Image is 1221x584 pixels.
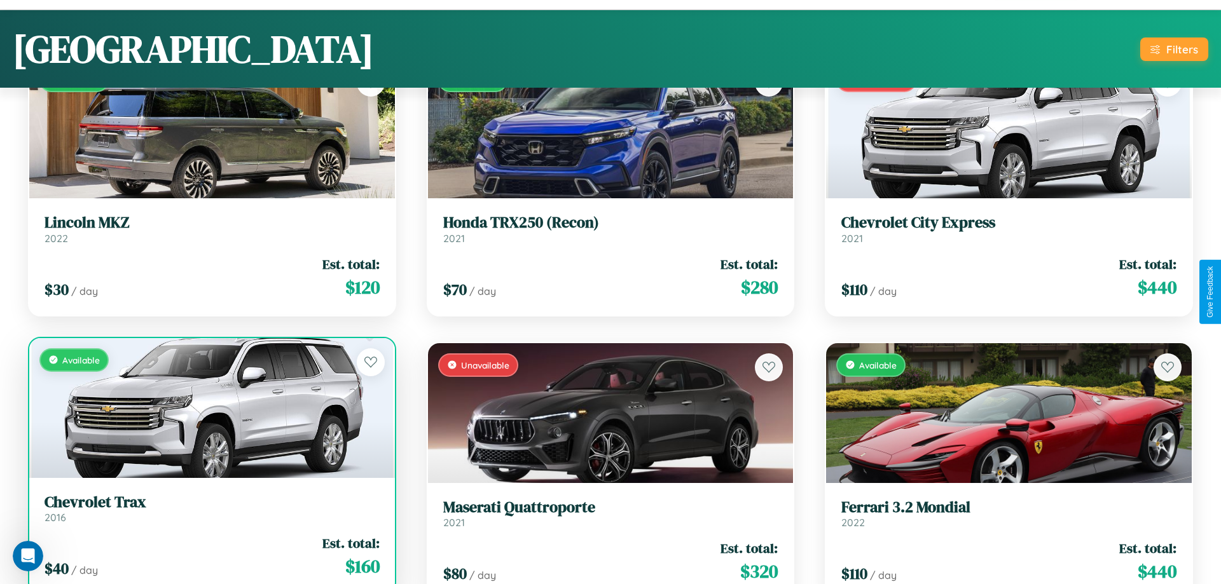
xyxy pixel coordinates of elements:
span: / day [870,285,897,297]
span: $ 110 [841,279,867,300]
iframe: Intercom live chat [13,541,43,571]
a: Chevrolet Trax2016 [45,493,380,524]
div: Give Feedback [1206,266,1215,318]
h3: Maserati Quattroporte [443,498,778,517]
h3: Chevrolet Trax [45,493,380,512]
a: Honda TRX250 (Recon)2021 [443,214,778,245]
h3: Ferrari 3.2 Mondial [841,498,1176,517]
span: $ 70 [443,279,467,300]
span: $ 160 [345,553,380,579]
span: $ 40 [45,558,69,579]
button: Filters [1140,37,1208,61]
a: Chevrolet City Express2021 [841,214,1176,245]
span: Est. total: [322,534,380,552]
span: 2022 [45,232,68,245]
span: 2016 [45,511,66,524]
span: $ 320 [740,559,778,584]
span: 2021 [443,516,465,529]
h3: Honda TRX250 (Recon) [443,214,778,232]
h3: Lincoln MKZ [45,214,380,232]
span: Available [62,355,100,365]
span: $ 440 [1138,275,1176,300]
span: $ 30 [45,279,69,300]
span: / day [71,285,98,297]
h3: Chevrolet City Express [841,214,1176,232]
span: / day [71,564,98,576]
span: / day [870,569,897,581]
span: 2021 [443,232,465,245]
span: / day [469,569,496,581]
span: 2022 [841,516,865,529]
span: $ 280 [741,275,778,300]
span: Unavailable [461,360,509,370]
span: Est. total: [1119,539,1176,557]
span: Available [859,360,897,370]
a: Ferrari 3.2 Mondial2022 [841,498,1176,529]
a: Maserati Quattroporte2021 [443,498,778,529]
span: / day [469,285,496,297]
a: Lincoln MKZ2022 [45,214,380,245]
span: Est. total: [322,255,380,273]
span: Est. total: [1119,255,1176,273]
span: $ 110 [841,563,867,584]
span: 2021 [841,232,863,245]
div: Filters [1166,43,1198,56]
span: Est. total: [721,539,778,557]
span: $ 80 [443,563,467,584]
span: $ 440 [1138,559,1176,584]
h1: [GEOGRAPHIC_DATA] [13,23,374,75]
span: $ 120 [345,275,380,300]
span: Est. total: [721,255,778,273]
